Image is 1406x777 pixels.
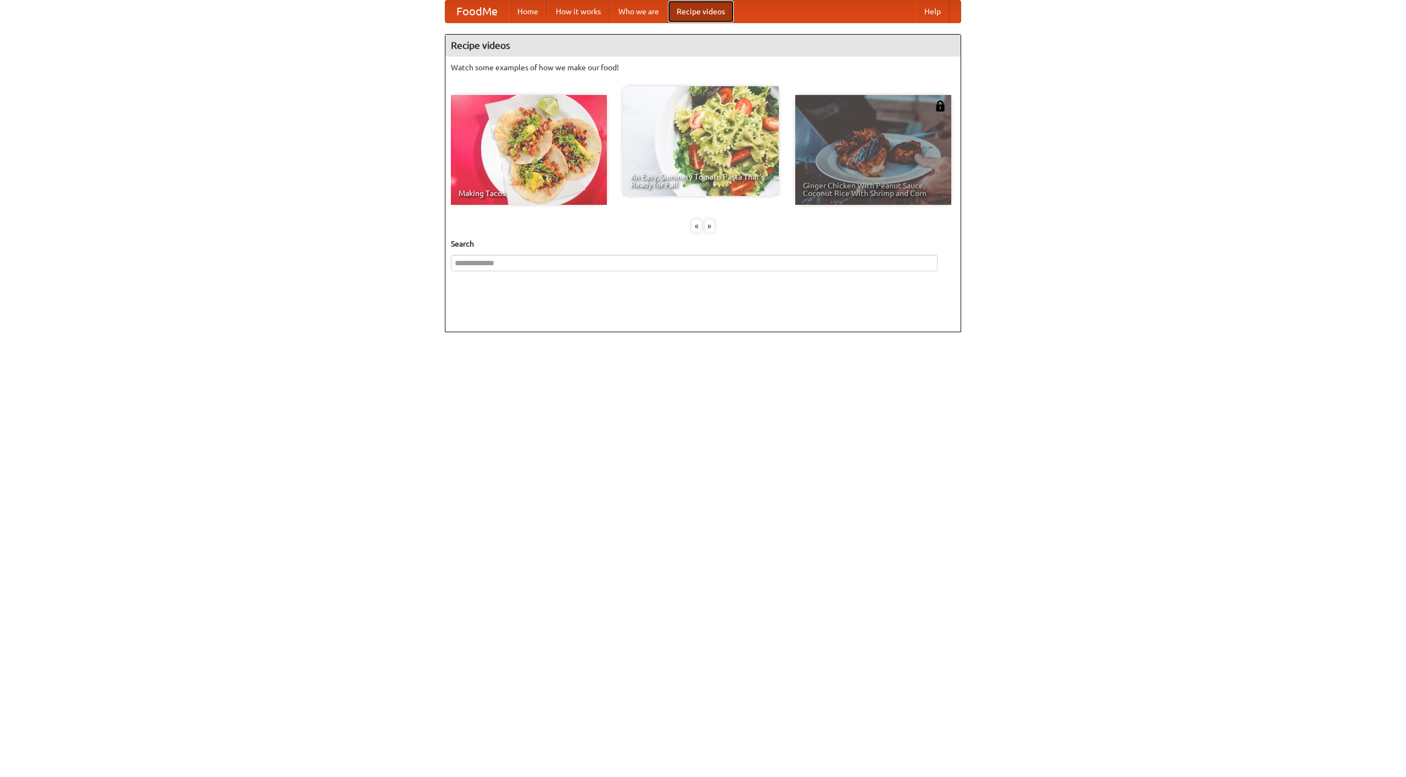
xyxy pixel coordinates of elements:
span: Making Tacos [459,189,599,197]
a: FoodMe [445,1,509,23]
h4: Recipe videos [445,35,961,57]
a: Who we are [610,1,668,23]
a: How it works [547,1,610,23]
a: Help [916,1,950,23]
a: Making Tacos [451,95,607,205]
a: An Easy, Summery Tomato Pasta That's Ready for Fall [623,86,779,196]
img: 483408.png [935,100,946,111]
a: Home [509,1,547,23]
div: « [691,219,701,233]
a: Recipe videos [668,1,734,23]
div: » [705,219,715,233]
span: An Easy, Summery Tomato Pasta That's Ready for Fall [631,173,771,188]
h5: Search [451,238,955,249]
p: Watch some examples of how we make our food! [451,62,955,73]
